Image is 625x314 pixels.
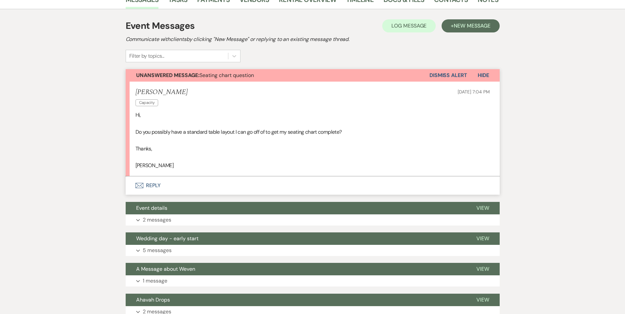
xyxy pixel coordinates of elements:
button: View [466,202,500,214]
button: View [466,294,500,306]
span: View [476,235,489,242]
span: Event details [136,205,167,211]
h2: Communicate with clients by clicking "New Message" or replying to an existing message thread. [126,35,500,43]
strong: Unanswered Message: [136,72,199,79]
span: Ahavah Drops [136,296,170,303]
button: Event details [126,202,466,214]
p: Do you possibly have a standard table layout I can go off of to get my seating chart complete? [135,128,490,136]
p: 5 messages [143,246,172,255]
span: View [476,205,489,211]
span: Seating chart question [136,72,254,79]
p: 1 message [143,277,167,285]
button: A Message about Weven [126,263,466,275]
span: Hide [478,72,489,79]
button: View [466,263,500,275]
span: Log Message [391,22,427,29]
button: +New Message [442,19,499,32]
span: New Message [454,22,490,29]
button: 2 messages [126,214,500,226]
span: Wedding day - early start [136,235,198,242]
h1: Event Messages [126,19,195,33]
button: Wedding day - early start [126,232,466,245]
p: 2 messages [143,216,171,224]
span: View [476,296,489,303]
button: Reply [126,176,500,195]
p: [PERSON_NAME] [135,161,490,170]
h5: [PERSON_NAME] [135,88,188,96]
p: Hi, [135,111,490,119]
span: [DATE] 7:04 PM [458,89,490,95]
span: View [476,265,489,272]
span: Capacity [135,99,158,106]
div: Filter by topics... [129,52,164,60]
button: Ahavah Drops [126,294,466,306]
p: Thanks, [135,145,490,153]
button: View [466,232,500,245]
button: Log Message [382,19,436,32]
button: 5 messages [126,245,500,256]
button: Dismiss Alert [429,69,467,82]
span: A Message about Weven [136,265,195,272]
button: Hide [467,69,500,82]
button: 1 message [126,275,500,286]
button: Unanswered Message:Seating chart question [126,69,429,82]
